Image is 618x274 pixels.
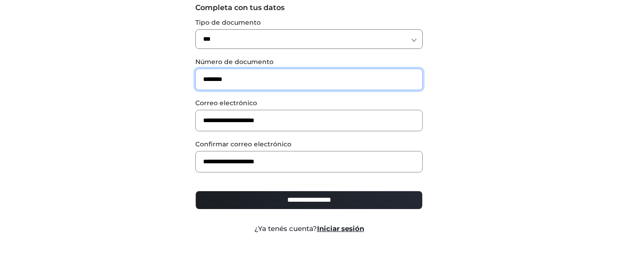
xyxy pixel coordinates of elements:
[195,98,423,108] label: Correo electrónico
[195,18,423,27] label: Tipo de documento
[195,140,423,149] label: Confirmar correo electrónico
[188,224,430,234] div: ¿Ya tenés cuenta?
[195,57,423,67] label: Número de documento
[317,224,364,233] a: Iniciar sesión
[195,2,423,13] label: Completa con tus datos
